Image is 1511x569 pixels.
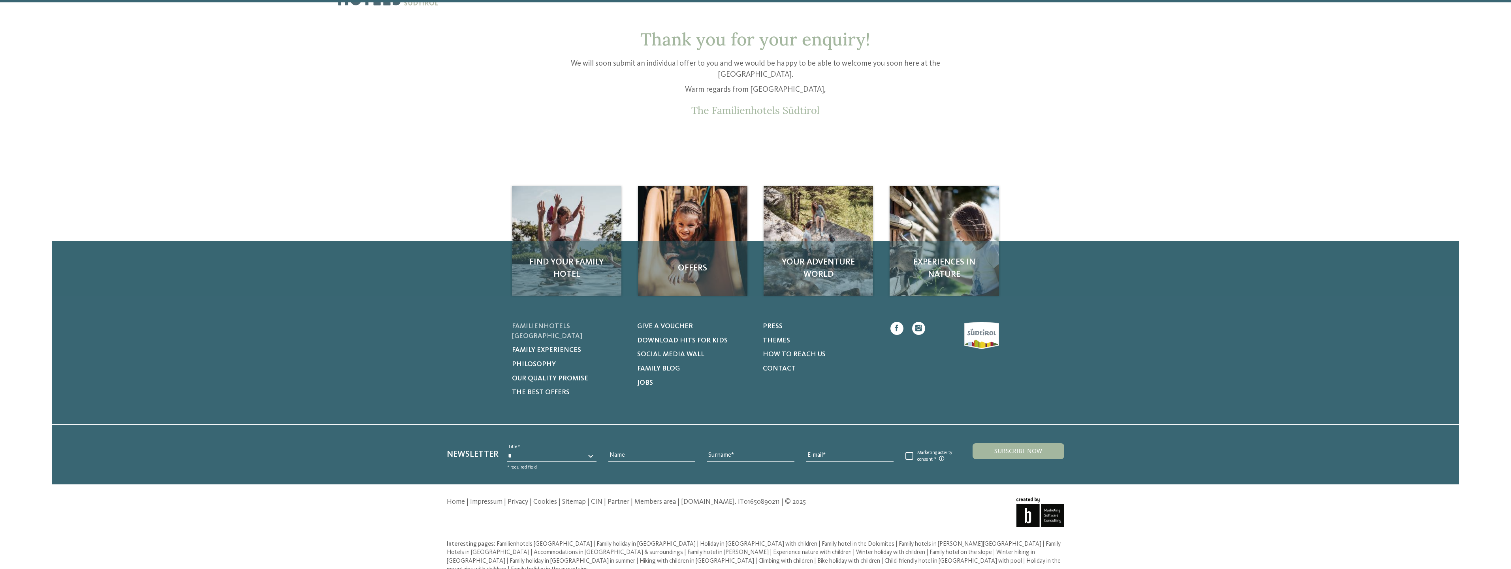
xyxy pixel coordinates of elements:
a: Enquiry Offers [638,186,747,296]
span: Experiences in nature [898,256,990,281]
span: Family Blog [637,365,680,372]
span: | [755,558,757,564]
a: Philosophy [512,360,627,370]
a: Family experiences [512,346,627,355]
span: The best offers [512,389,570,396]
span: Interesting pages: [447,541,495,547]
a: Download hits for kids [637,336,752,346]
a: Contact [763,364,877,374]
span: Your adventure world [772,256,864,281]
span: | [926,549,928,556]
a: Themes [763,336,877,346]
a: Child-friendly hotel in [GEOGRAPHIC_DATA] with pool [884,558,1023,564]
a: Press [763,322,877,332]
a: Experience nature with children [773,549,853,556]
span: | [631,499,633,505]
span: Child-friendly hotel in [GEOGRAPHIC_DATA] with pool [884,558,1022,564]
a: Family Blog [637,364,752,374]
span: Newsletter [447,450,499,459]
span: | [814,558,816,564]
a: Home [447,499,465,505]
span: Download hits for kids [637,337,728,344]
img: Enquiry [512,186,621,296]
span: Family holiday in [GEOGRAPHIC_DATA] [596,541,696,547]
a: Cookies [533,499,557,505]
p: Warm regards from [GEOGRAPHIC_DATA], [549,85,962,96]
span: Contact [763,365,796,372]
span: | [530,499,532,505]
span: Bike holiday with children [817,558,880,564]
span: * required field [507,465,537,470]
span: Family hotel in [PERSON_NAME] [687,549,769,556]
a: Privacy [508,499,528,505]
a: Members area [634,499,676,505]
a: Enquiry Experiences in nature [890,186,999,296]
span: | [593,541,595,547]
span: | [559,499,561,505]
span: | [853,549,855,556]
span: | [587,499,589,505]
a: Enquiry Your adventure world [764,186,873,296]
a: Family hotels in [PERSON_NAME][GEOGRAPHIC_DATA] [899,541,1042,547]
span: Family experiences [512,347,581,353]
span: Our quality promise [512,375,588,382]
span: Press [763,323,783,330]
span: | [819,541,820,547]
span: Thank you for your enquiry! [640,28,870,50]
span: | [677,499,679,505]
span: Find your family hotel [521,256,613,281]
span: Family hotel on the slope [930,549,992,556]
span: | [604,499,606,505]
a: Family hotel in [PERSON_NAME] [687,549,770,556]
span: | [636,558,638,564]
span: How to reach us [763,351,826,358]
img: Enquiry [890,186,999,296]
span: Subscribe now [994,448,1042,455]
span: Family hotels in [PERSON_NAME][GEOGRAPHIC_DATA] [899,541,1041,547]
span: Familienhotels [GEOGRAPHIC_DATA] [497,541,592,547]
a: Social Media Wall [637,350,752,360]
img: Brandnamic GmbH | Leading Hospitality Solutions [1016,497,1064,527]
span: Family hotel in the Dolomites [822,541,894,547]
a: How to reach us [763,350,877,360]
span: Holiday in [GEOGRAPHIC_DATA] with children [700,541,817,547]
span: Familienhotels [GEOGRAPHIC_DATA] [512,323,582,340]
a: Jobs [637,378,752,388]
p: We will soon submit an individual offer to you and we would be happy to be able to welcome you so... [549,59,962,80]
img: Enquiry [764,186,873,296]
a: Hiking with children in [GEOGRAPHIC_DATA] [640,558,755,564]
span: Accommodations in [GEOGRAPHIC_DATA] & surroundings [534,549,683,556]
span: | [697,541,699,547]
a: Familienhotels [GEOGRAPHIC_DATA] [497,541,593,547]
span: Offers [647,262,739,274]
a: Impressum [470,499,502,505]
a: Family holiday in [GEOGRAPHIC_DATA] in summer [510,558,636,564]
span: Themes [763,337,790,344]
span: Hiking with children in [GEOGRAPHIC_DATA] [640,558,754,564]
span: © 2025 [785,499,806,505]
span: | [504,499,506,505]
span: Jobs [637,380,653,386]
span: | [993,549,995,556]
span: | [531,549,533,556]
span: Winter holiday with children [856,549,925,556]
span: Family holiday in [GEOGRAPHIC_DATA] in summer [510,558,635,564]
img: Enquiry [638,186,747,296]
a: CIN [591,499,602,505]
span: | [684,549,686,556]
span: Experience nature with children [773,549,852,556]
a: Bike holiday with children [817,558,881,564]
a: Family hotel on the slope [930,549,993,556]
span: | [896,541,898,547]
span: | [781,499,783,505]
a: Climbing with children [758,558,814,564]
span: Social Media Wall [637,351,704,358]
a: Winter hiking in [GEOGRAPHIC_DATA] [447,549,1035,564]
span: | [770,549,772,556]
span: | [467,499,469,505]
span: | [881,558,883,564]
span: Marketing activity consent [913,450,955,463]
p: The Familienhotels Südtirol [549,104,962,116]
a: Familienhotels [GEOGRAPHIC_DATA] [512,322,627,341]
span: | [1023,558,1025,564]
